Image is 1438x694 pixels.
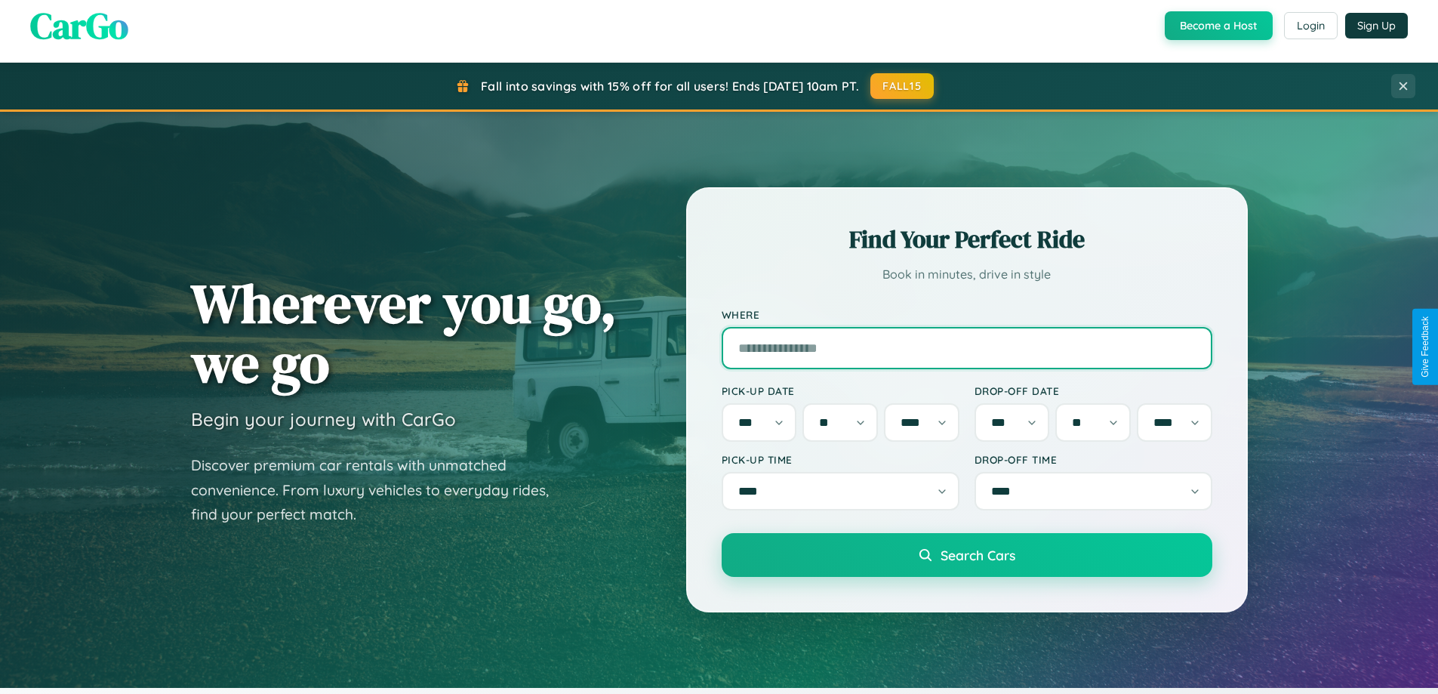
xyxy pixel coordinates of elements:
label: Drop-off Time [975,453,1212,466]
label: Pick-up Date [722,384,959,397]
div: Give Feedback [1420,316,1430,378]
button: Become a Host [1165,11,1273,40]
button: FALL15 [870,73,934,99]
label: Drop-off Date [975,384,1212,397]
label: Pick-up Time [722,453,959,466]
label: Where [722,308,1212,321]
h3: Begin your journey with CarGo [191,408,456,430]
button: Search Cars [722,533,1212,577]
button: Sign Up [1345,13,1408,39]
h2: Find Your Perfect Ride [722,223,1212,256]
p: Book in minutes, drive in style [722,264,1212,285]
span: Search Cars [941,547,1015,563]
span: CarGo [30,1,128,51]
span: Fall into savings with 15% off for all users! Ends [DATE] 10am PT. [481,79,859,94]
button: Login [1284,12,1338,39]
p: Discover premium car rentals with unmatched convenience. From luxury vehicles to everyday rides, ... [191,453,568,527]
h1: Wherever you go, we go [191,273,617,393]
